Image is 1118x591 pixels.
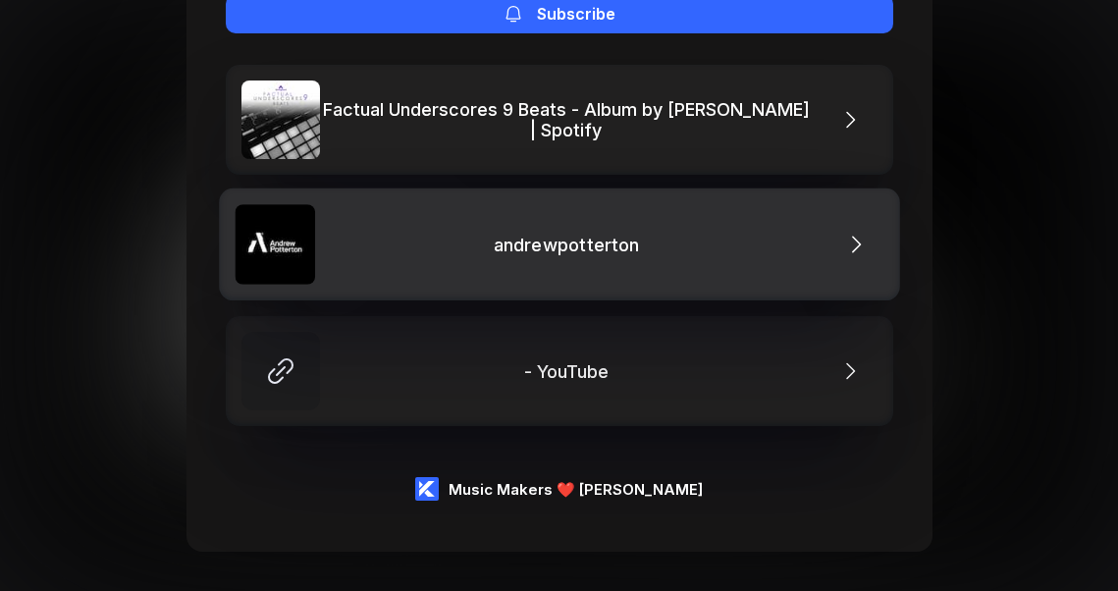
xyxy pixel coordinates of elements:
[241,81,320,159] img: Factual Underscores 9 Beats - Album by Andrew Potterton | Spotify
[226,316,893,426] a: - YouTube
[449,480,703,499] div: Music Makers ❤️ [PERSON_NAME]
[219,188,900,300] a: andrewpottertonandrewpotterton
[415,477,703,501] a: Music Makers ❤️ [PERSON_NAME]
[320,99,823,140] div: Factual Underscores 9 Beats - Album by [PERSON_NAME] | Spotify
[537,4,615,24] div: Subscribe
[493,234,649,254] div: andrewpotterton
[235,204,315,285] img: andrewpotterton
[524,361,618,382] div: - YouTube
[226,65,893,175] a: Factual Underscores 9 Beats - Album by Andrew Potterton | SpotifyFactual Underscores 9 Beats - Al...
